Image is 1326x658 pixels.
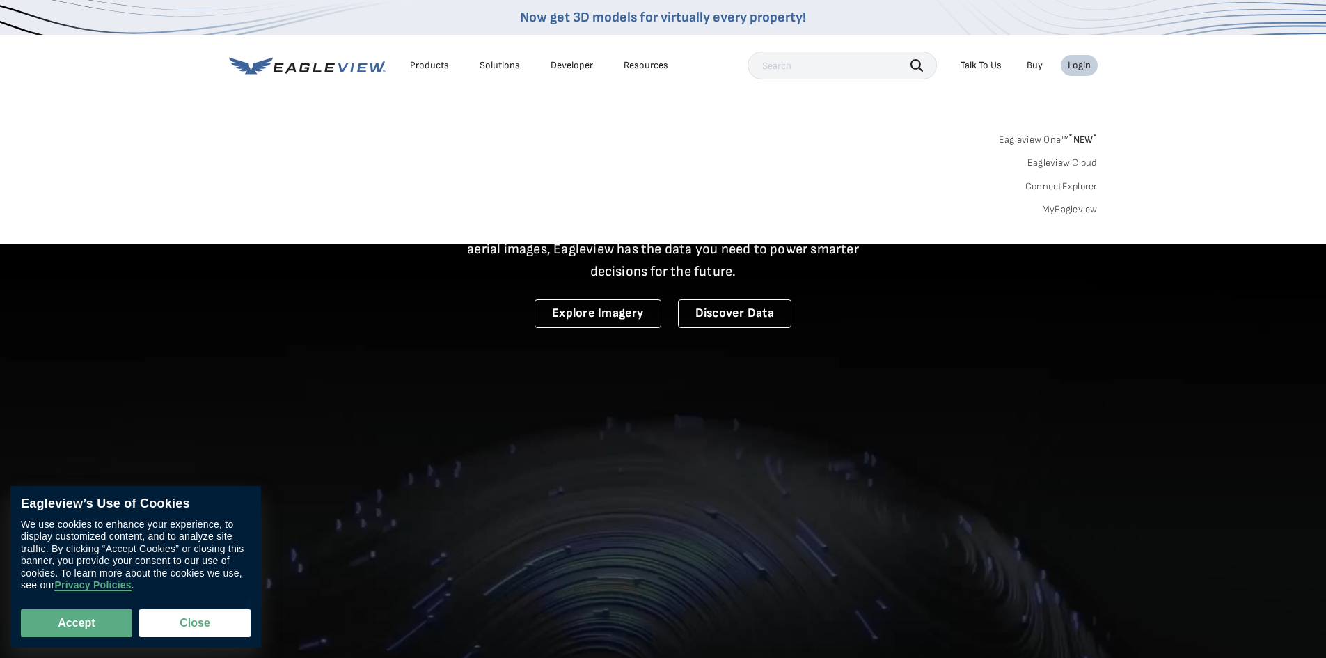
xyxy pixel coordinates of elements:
a: ConnectExplorer [1025,180,1098,193]
a: Eagleview Cloud [1027,157,1098,169]
a: MyEagleview [1042,203,1098,216]
div: Resources [624,59,668,72]
span: NEW [1068,134,1097,146]
a: Explore Imagery [535,299,661,328]
input: Search [748,52,937,79]
div: We use cookies to enhance your experience, to display customized content, and to analyze site tra... [21,519,251,592]
a: Discover Data [678,299,791,328]
a: Privacy Policies [54,580,131,592]
div: Login [1068,59,1091,72]
p: A new era starts here. Built on more than 3.5 billion high-resolution aerial images, Eagleview ha... [450,216,876,283]
button: Accept [21,609,132,637]
div: Talk To Us [961,59,1002,72]
a: Eagleview One™*NEW* [999,130,1098,146]
div: Products [410,59,449,72]
div: Solutions [480,59,520,72]
a: Developer [551,59,593,72]
button: Close [139,609,251,637]
a: Now get 3D models for virtually every property! [520,9,806,26]
div: Eagleview’s Use of Cookies [21,496,251,512]
a: Buy [1027,59,1043,72]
